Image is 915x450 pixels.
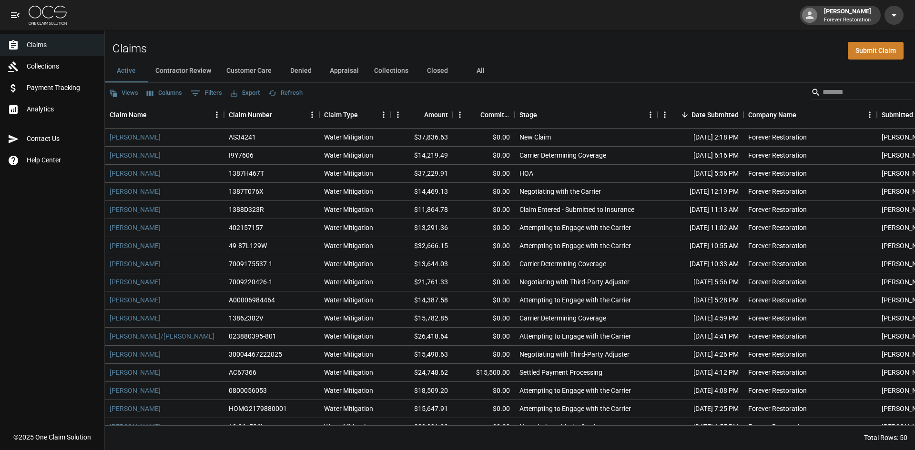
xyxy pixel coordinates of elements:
[658,400,743,418] div: [DATE] 7:25 PM
[453,108,467,122] button: Menu
[229,187,264,196] div: 1387T076X
[144,86,184,100] button: Select columns
[188,86,224,101] button: Show filters
[391,219,453,237] div: $13,291.36
[110,350,161,359] a: [PERSON_NAME]
[519,169,533,178] div: HOA
[453,364,515,382] div: $15,500.00
[324,368,373,377] div: Water Mitigation
[324,241,373,250] div: Water Mitigation
[391,108,405,122] button: Menu
[6,6,25,25] button: open drawer
[229,368,256,377] div: AC67366
[796,108,810,121] button: Sort
[658,255,743,273] div: [DATE] 10:33 AM
[110,223,161,232] a: [PERSON_NAME]
[658,346,743,364] div: [DATE] 4:26 PM
[519,404,631,413] div: Attempting to Engage with the Carrier
[519,132,551,142] div: New Claim
[391,201,453,219] div: $11,864.78
[643,108,658,122] button: Menu
[228,86,262,100] button: Export
[229,132,256,142] div: AS34241
[366,60,416,82] button: Collections
[658,418,743,436] div: [DATE] 6:55 PM
[537,108,550,121] button: Sort
[324,169,373,178] div: Water Mitigation
[391,346,453,364] div: $15,490.63
[864,433,907,442] div: Total Rows: 50
[229,205,264,214] div: 1388D323R
[743,101,877,128] div: Company Name
[319,101,391,128] div: Claim Type
[515,101,658,128] div: Stage
[324,331,373,341] div: Water Mitigation
[748,386,807,395] div: Forever Restoration
[391,147,453,165] div: $14,219.49
[229,386,267,395] div: 0800056053
[229,101,272,128] div: Claim Number
[376,108,391,122] button: Menu
[519,386,631,395] div: Attempting to Engage with the Carrier
[519,422,601,431] div: Negotiating with the Carrier
[748,277,807,287] div: Forever Restoration
[324,404,373,413] div: Water Mitigation
[658,273,743,291] div: [DATE] 5:56 PM
[811,85,913,102] div: Search
[27,40,97,50] span: Claims
[324,386,373,395] div: Water Mitigation
[110,404,161,413] a: [PERSON_NAME]
[453,310,515,328] div: $0.00
[391,183,453,201] div: $14,469.13
[324,223,373,232] div: Water Mitigation
[27,155,97,165] span: Help Center
[229,223,263,232] div: 402157157
[416,60,459,82] button: Closed
[110,368,161,377] a: [PERSON_NAME]
[110,259,161,269] a: [PERSON_NAME]
[229,169,264,178] div: 1387H467T
[748,331,807,341] div: Forever Restoration
[748,350,807,359] div: Forever Restoration
[748,241,807,250] div: Forever Restoration
[110,331,214,341] a: [PERSON_NAME]/[PERSON_NAME]
[748,295,807,305] div: Forever Restoration
[229,295,275,305] div: A00006984464
[322,60,366,82] button: Appraisal
[519,223,631,232] div: Attempting to Engage with the Carrier
[658,201,743,219] div: [DATE] 11:13 AM
[110,187,161,196] a: [PERSON_NAME]
[658,328,743,346] div: [DATE] 4:41 PM
[324,101,358,128] div: Claim Type
[658,108,672,122] button: Menu
[110,169,161,178] a: [PERSON_NAME]
[519,101,537,128] div: Stage
[229,313,264,323] div: 1386Z302V
[391,382,453,400] div: $18,509.20
[391,165,453,183] div: $37,229.91
[748,259,807,269] div: Forever Restoration
[107,86,141,100] button: Views
[424,101,448,128] div: Amount
[519,277,630,287] div: Negotiating with Third-Party Adjuster
[229,150,254,160] div: I9Y7606
[453,255,515,273] div: $0.00
[453,165,515,183] div: $0.00
[229,404,287,413] div: HOMG2179880001
[324,132,373,142] div: Water Mitigation
[748,313,807,323] div: Forever Restoration
[27,134,97,144] span: Contact Us
[391,255,453,273] div: $13,644.03
[110,422,161,431] a: [PERSON_NAME]
[453,219,515,237] div: $0.00
[229,331,276,341] div: 023880395-801
[324,187,373,196] div: Water Mitigation
[272,108,285,121] button: Sort
[748,150,807,160] div: Forever Restoration
[391,273,453,291] div: $21,761.33
[453,382,515,400] div: $0.00
[748,404,807,413] div: Forever Restoration
[658,147,743,165] div: [DATE] 6:16 PM
[519,150,606,160] div: Carrier Determining Coverage
[27,61,97,71] span: Collections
